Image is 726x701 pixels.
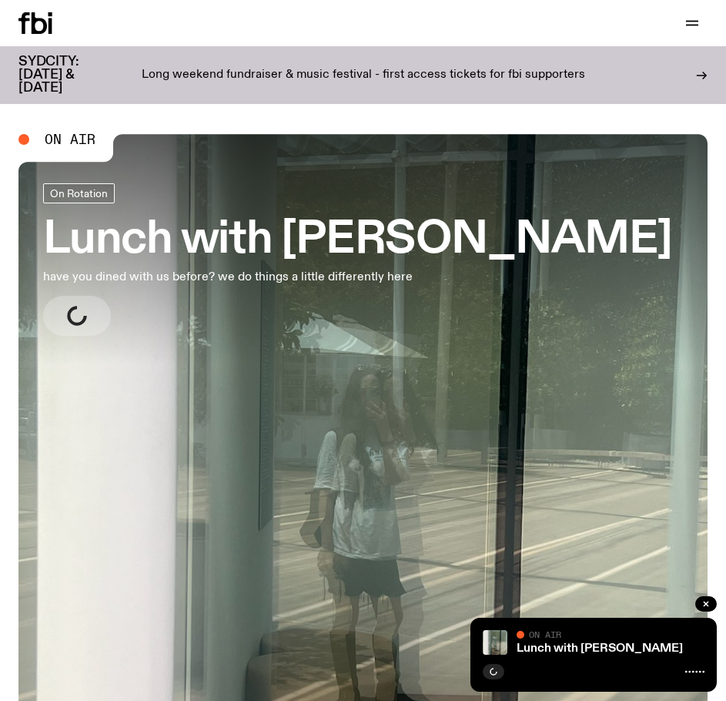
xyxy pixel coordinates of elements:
[43,219,672,262] h3: Lunch with [PERSON_NAME]
[43,183,115,203] a: On Rotation
[517,642,683,655] a: Lunch with [PERSON_NAME]
[529,629,561,639] span: On Air
[45,132,95,146] span: On Air
[18,55,117,95] h3: SYDCITY: [DATE] & [DATE]
[50,187,108,199] span: On Rotation
[142,69,585,82] p: Long weekend fundraiser & music festival - first access tickets for fbi supporters
[43,268,437,287] p: have you dined with us before? we do things a little differently here
[43,183,672,336] a: Lunch with [PERSON_NAME]have you dined with us before? we do things a little differently here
